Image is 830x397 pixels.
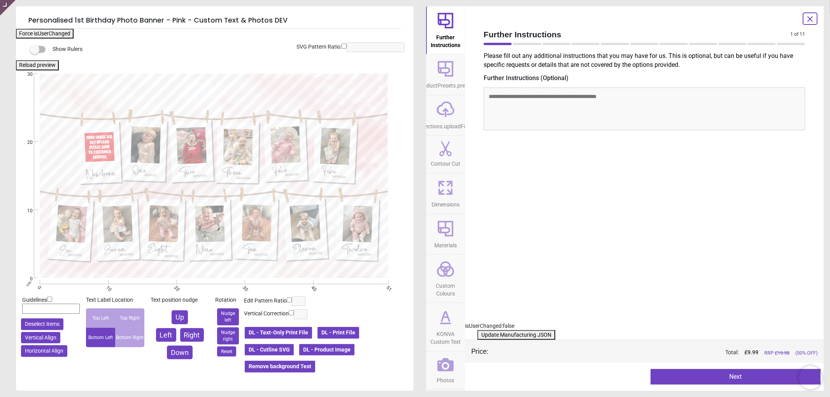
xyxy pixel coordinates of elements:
[167,346,193,359] button: Down
[419,78,473,90] span: productPresets.preset
[244,343,295,357] button: DL - Cutline SVG
[471,346,488,356] div: Price :
[297,43,342,51] label: SVG Pattern Ratio:
[86,296,144,304] div: Text Label Location
[748,349,758,355] span: 9.99
[115,328,144,347] div: Bottom Right
[244,297,287,305] label: Edit Pattern Ratio
[18,71,33,78] span: 30
[500,349,818,357] div: Total:
[244,326,313,339] button: DL - Text-Only Print File
[799,366,822,389] iframe: Brevo live chat
[426,255,465,303] button: Custom Colours
[298,343,355,357] button: DL - Product Image
[427,278,464,297] span: Custom Colours
[426,303,465,351] button: KONVA Custom Text
[217,346,236,357] button: Reset
[465,322,824,330] div: isUserChanged: false
[484,74,805,82] label: Further Instructions (Optional)
[427,30,464,49] span: Further Instructions
[151,296,209,304] div: Text position nudge
[172,310,188,324] button: Up
[775,350,790,356] span: £ 19.98
[764,350,790,357] span: RRP
[86,308,115,328] div: Top Left
[434,238,457,250] span: Materials
[651,369,821,385] button: Next
[484,29,790,40] span: Further Instructions
[426,214,465,255] button: Materials
[217,327,239,345] button: Nudge right
[431,156,460,168] span: Contour Cut
[21,332,60,344] button: Vertical Align
[156,328,176,342] button: Left
[477,330,555,340] button: Update Manufacturing JSON
[215,296,241,304] div: Rotation
[432,197,460,209] span: Dimensions
[744,349,758,357] span: £
[21,318,63,330] button: Deselect items
[16,29,74,39] button: Force isUserChanged
[426,352,465,390] button: Photos
[22,297,47,303] span: Guidelines
[484,52,811,69] p: Please fill out any additional instructions that you may have for us. This is optional, but can b...
[422,119,469,131] span: sections.uploadFile
[217,308,239,325] button: Nudge left
[426,54,465,95] button: productPresets.preset
[426,136,465,173] button: Contour Cut
[426,6,465,54] button: Further Instructions
[795,350,818,357] span: (50% OFF)
[16,60,59,70] button: Reload preview
[35,45,414,54] div: Show Rulers
[790,31,805,38] span: 1 of 11
[426,95,465,136] button: sections.uploadFile
[180,328,204,342] button: Right
[28,12,401,29] h5: Personalised 1st Birthday Photo Banner - Pink - Custom Text & Photos DEV
[115,308,144,328] div: Top Right
[244,360,316,373] button: Remove background Test
[437,373,454,385] span: Photos
[244,310,289,318] label: Vertical Correction
[427,327,464,346] span: KONVA Custom Text
[317,326,360,339] button: DL - Print File
[426,173,465,214] button: Dimensions
[86,328,115,347] div: Bottom Left
[21,345,67,357] button: Horizontal Align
